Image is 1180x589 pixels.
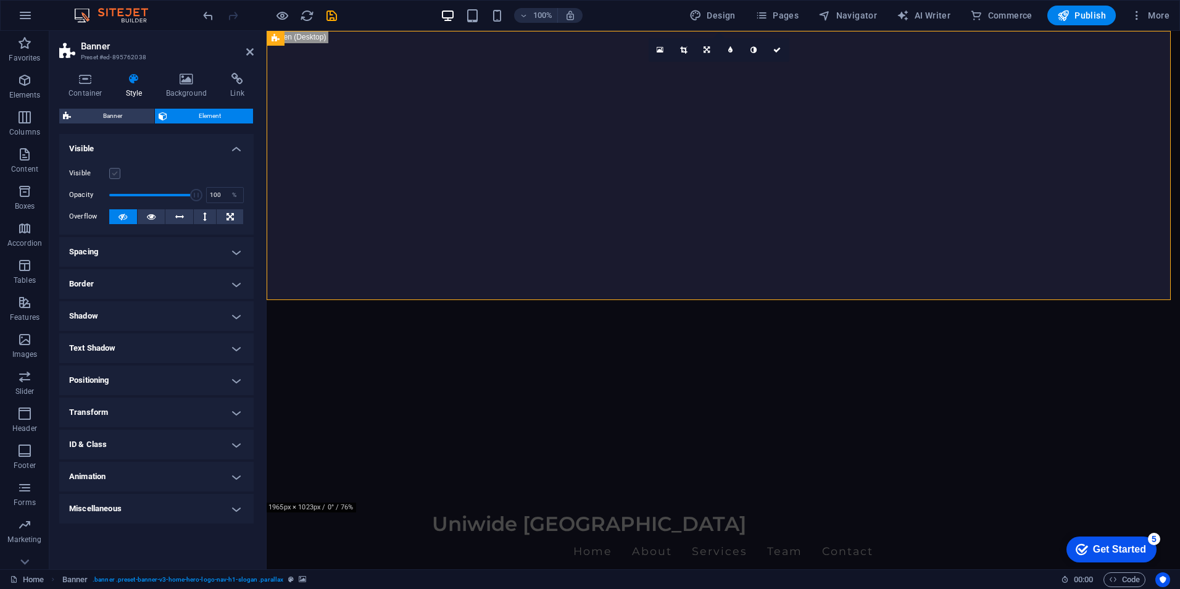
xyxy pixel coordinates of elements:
h6: Session time [1061,572,1094,587]
div: Get Started [36,14,89,25]
p: Content [11,164,38,174]
span: AI Writer [897,9,950,22]
button: Banner [59,109,154,123]
label: Visible [69,166,109,181]
button: reload [299,8,314,23]
img: Editor Logo [71,8,164,23]
p: Accordion [7,238,42,248]
button: Navigator [813,6,882,25]
label: Overflow [69,209,109,224]
i: Reload page [300,9,314,23]
p: Boxes [15,201,35,211]
p: Features [10,312,39,322]
h4: Positioning [59,366,254,395]
i: This element contains a background [299,576,306,583]
h4: Shadow [59,301,254,331]
p: Marketing [7,535,41,545]
a: Crop mode [672,38,696,62]
span: Publish [1057,9,1106,22]
a: Confirm ( Ctrl ⏎ ) [766,38,789,62]
h4: Border [59,269,254,299]
span: : [1082,575,1084,584]
span: . banner .preset-banner-v3-home-hero-logo-nav-h1-slogan .parallax [93,572,283,587]
div: Design (Ctrl+Alt+Y) [684,6,741,25]
p: Columns [9,127,40,137]
div: Get Started 5 items remaining, 0% complete [10,6,100,32]
p: Header [12,424,37,433]
h4: Spacing [59,237,254,267]
p: Slider [15,386,35,396]
span: Click to select. Double-click to edit [62,572,88,587]
button: undo [201,8,215,23]
a: Greyscale [742,38,766,62]
span: More [1131,9,1170,22]
span: 00 00 [1074,572,1093,587]
span: Code [1109,572,1140,587]
p: Elements [9,90,41,100]
h4: Animation [59,462,254,491]
i: Save (Ctrl+S) [325,9,339,23]
span: Navigator [818,9,877,22]
button: Commerce [965,6,1037,25]
p: Footer [14,461,36,470]
i: This element is a customizable preset [288,576,294,583]
p: Images [12,349,38,359]
div: 5 [91,2,104,15]
button: Design [684,6,741,25]
a: Change orientation [696,38,719,62]
span: Pages [755,9,799,22]
span: Commerce [970,9,1032,22]
a: Blur [719,38,742,62]
h4: Container [59,73,117,99]
h4: Miscellaneous [59,494,254,524]
nav: breadcrumb [62,572,307,587]
h6: 100% [533,8,552,23]
h4: Link [221,73,254,99]
p: Favorites [9,53,40,63]
button: Pages [750,6,804,25]
button: 100% [514,8,558,23]
h4: Style [117,73,157,99]
h4: Visible [59,134,254,156]
button: Publish [1047,6,1116,25]
button: Click here to leave preview mode and continue editing [275,8,289,23]
a: Select files from the file manager, stock photos, or upload file(s) [649,38,672,62]
a: Click to cancel selection. Double-click to open Pages [10,572,44,587]
h3: Preset #ed-895762038 [81,52,229,63]
i: On resize automatically adjust zoom level to fit chosen device. [565,10,576,21]
h4: Transform [59,398,254,427]
button: Usercentrics [1155,572,1170,587]
h4: Text Shadow [59,333,254,363]
span: Banner [75,109,151,123]
i: Undo: Define viewports on which this element should be visible. (Ctrl+Z) [201,9,215,23]
label: Opacity [69,191,109,198]
button: Element [155,109,254,123]
button: Code [1103,572,1145,587]
h4: Background [157,73,222,99]
h2: Banner [81,41,254,52]
button: save [324,8,339,23]
button: More [1126,6,1174,25]
p: Forms [14,498,36,508]
p: Tables [14,275,36,285]
span: Element [171,109,250,123]
div: % [226,188,243,203]
span: Design [689,9,736,22]
button: AI Writer [892,6,955,25]
h4: ID & Class [59,430,254,459]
